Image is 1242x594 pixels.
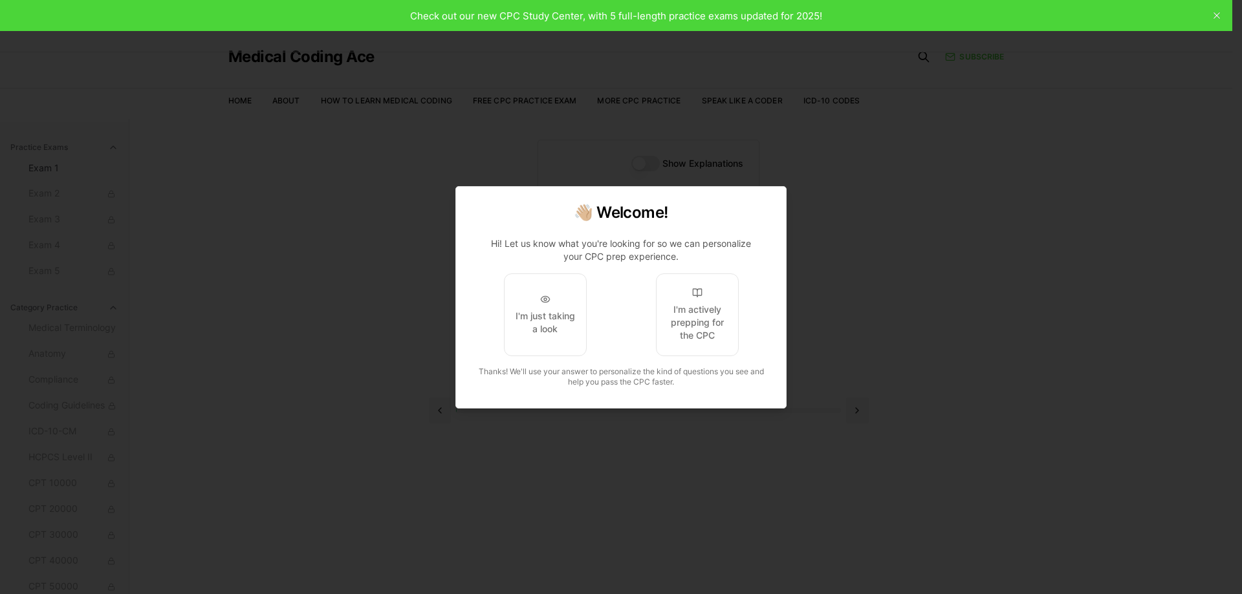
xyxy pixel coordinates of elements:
button: I'm just taking a look [504,273,587,356]
p: Hi! Let us know what you're looking for so we can personalize your CPC prep experience. [482,237,760,263]
button: I'm actively prepping for the CPC [656,273,739,356]
h2: 👋🏼 Welcome! [472,202,770,223]
div: I'm actively prepping for the CPC [667,303,728,342]
div: I'm just taking a look [515,310,576,335]
span: Thanks! We'll use your answer to personalize the kind of questions you see and help you pass the ... [479,366,764,387]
